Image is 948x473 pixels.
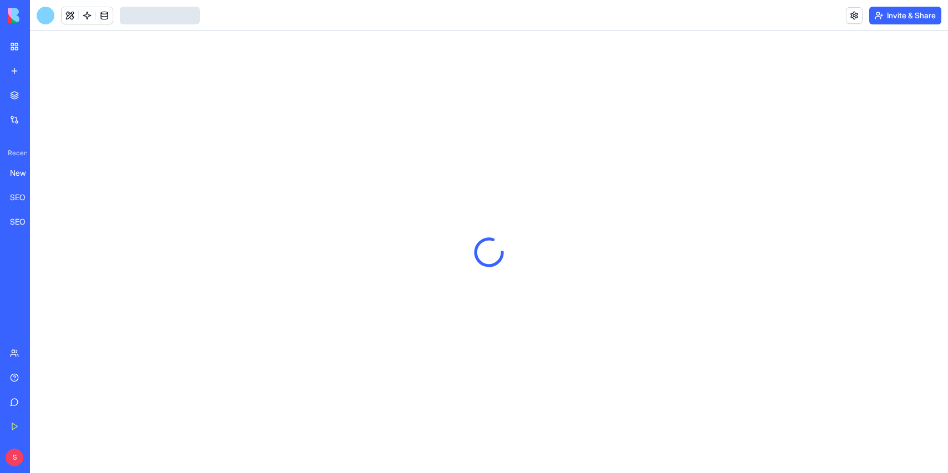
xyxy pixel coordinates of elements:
[3,162,48,184] a: New App
[8,8,77,23] img: logo
[3,211,48,233] a: SEO Keyword Research Pro
[6,449,23,466] span: S
[3,149,27,157] span: Recent
[10,192,41,203] div: SEO Keyword Research Pro
[10,167,41,179] div: New App
[869,7,941,24] button: Invite & Share
[3,186,48,208] a: SEO Keyword Research Pro
[10,216,41,227] div: SEO Keyword Research Pro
